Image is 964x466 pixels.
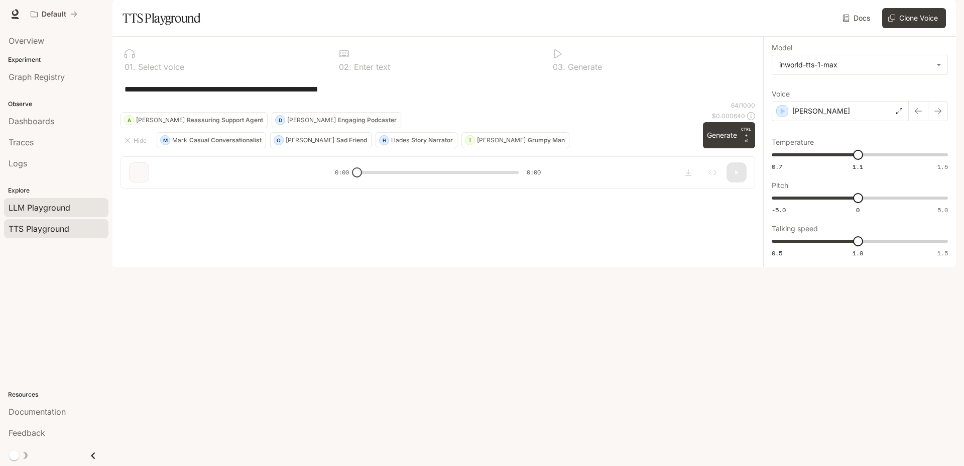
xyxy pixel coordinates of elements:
span: 0 [856,206,860,214]
p: 0 3 . [553,63,565,71]
span: 1.5 [937,162,948,171]
button: A[PERSON_NAME]Reassuring Support Agent [120,112,268,128]
p: Voice [772,90,790,98]
button: Clone Voice [882,8,946,28]
button: GenerateCTRL +⏎ [703,122,755,148]
span: 0.7 [772,162,782,171]
span: -5.0 [772,206,786,214]
button: All workspaces [26,4,82,24]
p: [PERSON_NAME] [477,137,526,143]
button: Hide [120,132,153,148]
h1: TTS Playground [123,8,200,28]
p: Mark [172,137,187,143]
button: D[PERSON_NAME]Engaging Podcaster [272,112,401,128]
p: Engaging Podcaster [338,117,397,123]
p: 64 / 1000 [731,101,755,110]
p: Story Narrator [411,137,453,143]
div: A [125,112,134,128]
button: HHadesStory Narrator [376,132,457,148]
p: [PERSON_NAME] [287,117,336,123]
p: Model [772,44,792,51]
div: D [276,112,285,128]
p: Select voice [136,63,184,71]
p: Generate [565,63,602,71]
p: $ 0.000640 [712,112,745,120]
p: [PERSON_NAME] [792,106,850,116]
button: MMarkCasual Conversationalist [157,132,266,148]
p: Hades [391,137,409,143]
div: M [161,132,170,148]
span: 1.1 [853,162,863,171]
p: Grumpy Man [528,137,565,143]
p: Pitch [772,182,788,189]
button: T[PERSON_NAME]Grumpy Man [461,132,569,148]
p: Reassuring Support Agent [187,117,263,123]
span: 1.5 [937,249,948,257]
p: 0 1 . [125,63,136,71]
span: 5.0 [937,206,948,214]
p: [PERSON_NAME] [136,117,185,123]
p: Temperature [772,139,814,146]
p: Talking speed [772,225,818,232]
span: 1.0 [853,249,863,257]
p: Casual Conversationalist [189,137,262,143]
p: Default [42,10,66,19]
div: inworld-tts-1-max [779,60,931,70]
p: Enter text [351,63,390,71]
div: O [274,132,283,148]
p: Sad Friend [336,137,367,143]
p: 0 2 . [339,63,351,71]
button: O[PERSON_NAME]Sad Friend [270,132,372,148]
div: inworld-tts-1-max [772,55,947,74]
p: ⏎ [741,126,751,144]
a: Docs [840,8,874,28]
p: [PERSON_NAME] [286,137,334,143]
p: CTRL + [741,126,751,138]
div: H [380,132,389,148]
div: T [465,132,474,148]
span: 0.5 [772,249,782,257]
